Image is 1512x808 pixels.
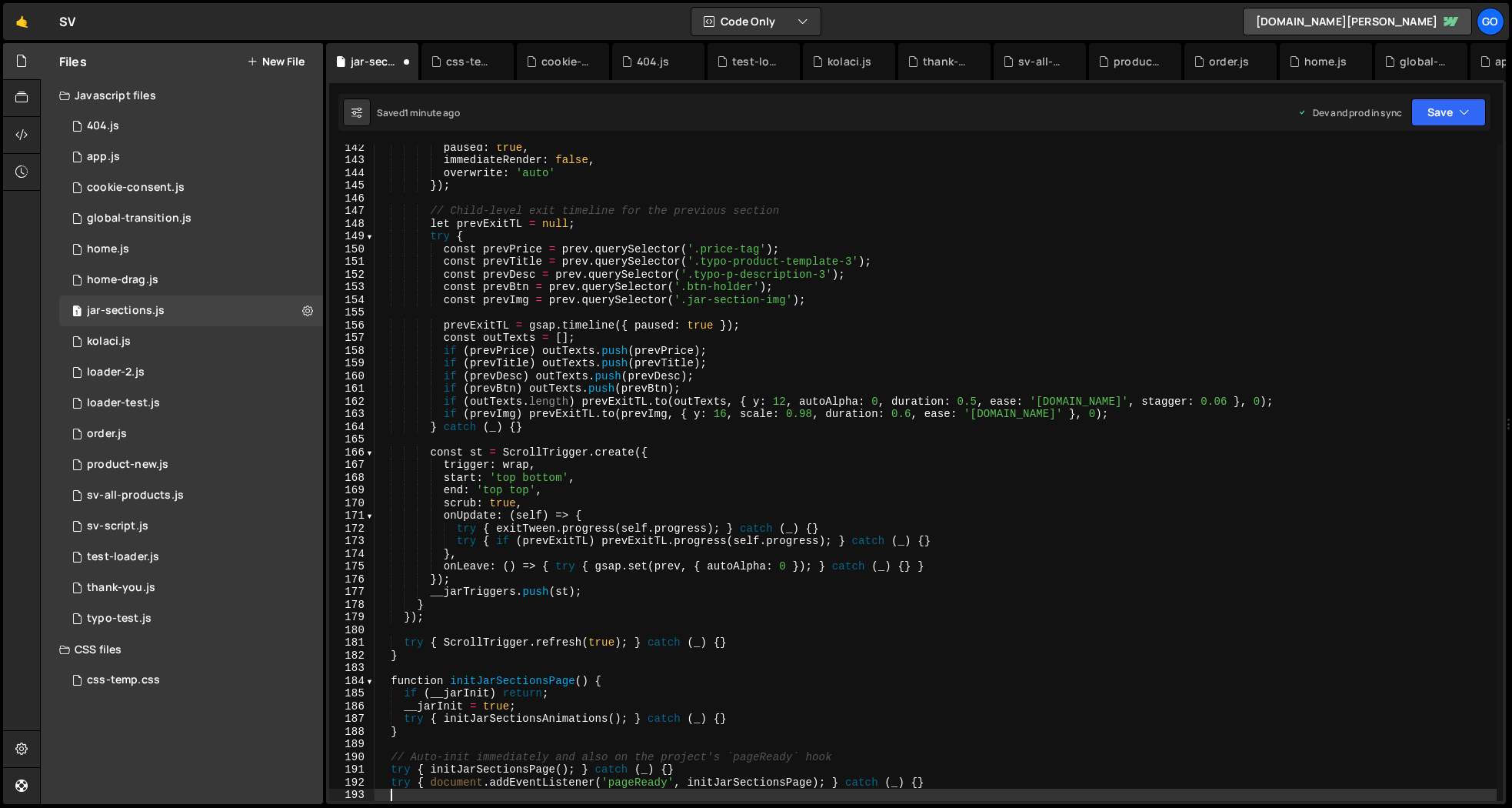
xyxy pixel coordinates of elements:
[59,419,323,449] div: 14248/41299.js
[405,106,460,119] div: 1 minute ago
[329,319,375,332] div: 156
[87,673,160,687] div: css-temp.css
[329,269,375,282] div: 152
[329,167,375,180] div: 144
[329,523,375,536] div: 172
[329,649,375,663] div: 182
[329,179,375,192] div: 145
[41,634,323,665] div: CSS files
[1304,54,1347,69] div: home.js
[732,54,781,69] div: test-loader.js
[1243,8,1472,35] a: [DOMAIN_NAME][PERSON_NAME]
[329,662,375,675] div: 183
[329,776,375,790] div: 192
[87,119,119,133] div: 404.js
[329,332,375,345] div: 157
[59,388,323,419] div: 14248/42454.js
[87,427,127,441] div: order.js
[329,726,375,739] div: 188
[59,172,323,203] div: 14248/46958.js
[1114,54,1163,69] div: product-new.js
[329,370,375,383] div: 160
[329,535,375,548] div: 173
[329,142,375,155] div: 142
[41,80,323,111] div: Javascript files
[329,484,375,497] div: 169
[59,480,323,511] div: 14248/36682.js
[1477,8,1504,35] a: go
[329,192,375,205] div: 146
[87,396,160,410] div: loader-test.js
[329,446,375,459] div: 166
[59,542,323,573] div: 14248/46529.js
[691,8,821,35] button: Code Only
[87,366,145,379] div: loader-2.js
[59,449,323,480] div: 14248/39945.js
[329,687,375,700] div: 185
[329,624,375,637] div: 180
[329,509,375,523] div: 171
[87,304,165,318] div: jar-sections.js
[329,675,375,688] div: 184
[87,612,152,626] div: typo-test.js
[59,573,323,603] div: 14248/42099.js
[59,53,87,70] h2: Files
[1209,54,1249,69] div: order.js
[329,472,375,485] div: 168
[87,458,168,472] div: product-new.js
[59,665,323,696] div: 14248/38037.css
[377,106,460,119] div: Saved
[329,218,375,231] div: 148
[1018,54,1067,69] div: sv-all-products.js
[87,242,129,256] div: home.js
[329,306,375,319] div: 155
[329,599,375,612] div: 178
[329,382,375,396] div: 161
[329,586,375,599] div: 177
[1400,54,1449,69] div: global-transition.js
[59,603,323,634] div: 14248/43355.js
[329,255,375,269] div: 151
[329,459,375,472] div: 167
[87,273,158,287] div: home-drag.js
[329,497,375,510] div: 170
[329,357,375,370] div: 159
[59,265,323,295] div: 14248/40457.js
[541,54,591,69] div: cookie-consent.js
[87,335,131,349] div: kolaci.js
[329,560,375,573] div: 175
[87,519,148,533] div: sv-script.js
[87,550,159,564] div: test-loader.js
[351,54,400,69] div: jar-sections.js
[329,243,375,256] div: 150
[59,12,75,31] div: SV
[59,203,323,234] div: 14248/41685.js
[923,54,972,69] div: thank-you.js
[247,55,305,68] button: New File
[59,111,323,142] div: 14248/46532.js
[329,713,375,726] div: 187
[637,54,669,69] div: 404.js
[329,154,375,167] div: 143
[59,142,323,172] div: 14248/38152.js
[329,205,375,218] div: 147
[329,408,375,421] div: 163
[329,611,375,624] div: 179
[329,763,375,776] div: 191
[329,345,375,358] div: 158
[87,150,120,164] div: app.js
[329,573,375,586] div: 176
[329,281,375,294] div: 153
[3,3,41,40] a: 🤙
[329,700,375,713] div: 186
[329,421,375,434] div: 164
[828,54,871,69] div: kolaci.js
[329,230,375,243] div: 149
[87,581,155,595] div: thank-you.js
[59,326,323,357] div: 14248/45841.js
[59,295,323,326] div: 14248/48272.js
[329,636,375,649] div: 181
[72,306,82,319] span: 1
[329,433,375,446] div: 165
[1297,106,1402,119] div: Dev and prod in sync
